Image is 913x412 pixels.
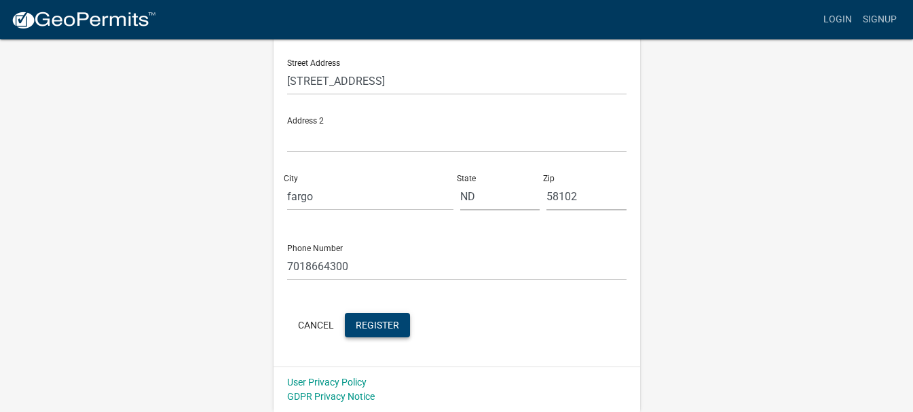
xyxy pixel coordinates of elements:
[818,7,857,33] a: Login
[287,391,375,402] a: GDPR Privacy Notice
[345,313,410,337] button: Register
[356,319,399,330] span: Register
[287,377,367,388] a: User Privacy Policy
[857,7,902,33] a: Signup
[287,313,345,337] button: Cancel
